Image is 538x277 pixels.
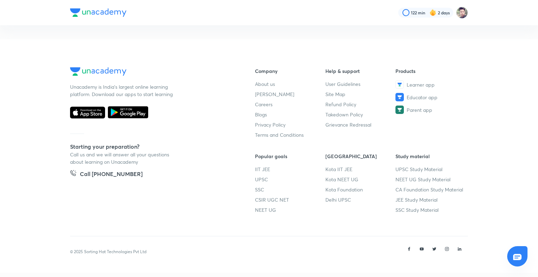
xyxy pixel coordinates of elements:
a: Site Map [325,90,396,98]
a: Refund Policy [325,101,396,108]
a: User Guidelines [325,80,396,88]
img: Company Logo [70,67,126,76]
a: Learner app [395,80,466,89]
a: UPSC Study Material [395,165,466,173]
h6: [GEOGRAPHIC_DATA] [325,153,396,160]
h6: Help & support [325,67,396,75]
a: Parent app [395,106,466,114]
img: Parent app [395,106,404,114]
img: streak [429,9,436,16]
h6: Popular goals [255,153,325,160]
a: NEET UG Study Material [395,176,466,183]
a: Call [PHONE_NUMBER] [70,170,143,180]
a: JEE Study Material [395,196,466,203]
a: Company Logo [70,67,233,77]
a: UPSC [255,176,325,183]
a: About us [255,80,325,88]
img: Company Logo [70,8,126,17]
h6: Products [395,67,466,75]
span: Parent app [407,106,432,114]
h6: Company [255,67,325,75]
a: SSC [255,186,325,193]
p: Unacademy is India’s largest online learning platform. Download our apps to start learning [70,83,175,98]
p: © 2025 Sorting Hat Technologies Pvt Ltd [70,249,146,255]
a: Takedown Policy [325,111,396,118]
a: Educator app [395,93,466,101]
h5: Call [PHONE_NUMBER] [80,170,143,180]
h5: Starting your preparation? [70,142,233,151]
img: chetnanand thakur [456,7,468,19]
a: Careers [255,101,325,108]
a: SSC Study Material [395,206,466,214]
a: Kota Foundation [325,186,396,193]
a: CA Foundation Study Material [395,186,466,193]
a: NEET UG [255,206,325,214]
a: Blogs [255,111,325,118]
span: Careers [255,101,273,108]
img: Educator app [395,93,404,101]
a: Grievance Redressal [325,121,396,128]
a: IIT JEE [255,165,325,173]
a: Kota NEET UG [325,176,396,183]
a: Terms and Conditions [255,131,325,138]
img: Learner app [395,80,404,89]
a: CSIR UGC NET [255,196,325,203]
a: Delhi UPSC [325,196,396,203]
span: Educator app [407,94,437,101]
a: [PERSON_NAME] [255,90,325,98]
a: Privacy Policy [255,121,325,128]
p: Call us and we will answer all your questions about learning on Unacademy [70,151,175,165]
a: Kota IIT JEE [325,165,396,173]
span: Learner app [407,81,435,88]
h6: Study material [395,153,466,160]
